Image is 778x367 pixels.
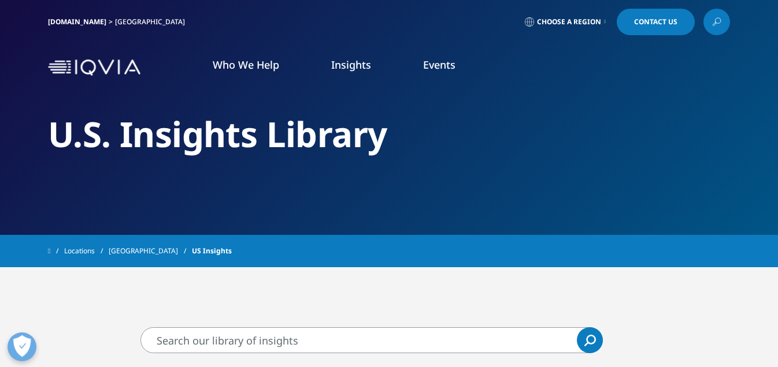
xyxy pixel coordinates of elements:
[213,58,279,72] a: Who We Help
[64,241,109,261] a: Locations
[48,59,140,76] img: IQVIA Healthcare Information Technology and Pharma Clinical Research Company
[617,9,695,35] a: Contact Us
[48,113,730,156] h2: U.S. Insights Library
[423,58,455,72] a: Events
[145,40,730,95] nav: Primary
[140,327,603,353] input: Search
[577,327,603,353] a: Search
[331,58,371,72] a: Insights
[8,332,36,361] button: Open Preferences
[634,18,677,25] span: Contact Us
[584,335,596,346] svg: Search
[48,17,106,27] a: [DOMAIN_NAME]
[109,241,192,261] a: [GEOGRAPHIC_DATA]
[192,241,232,261] span: US Insights
[115,17,190,27] div: [GEOGRAPHIC_DATA]
[537,17,601,27] span: Choose a Region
